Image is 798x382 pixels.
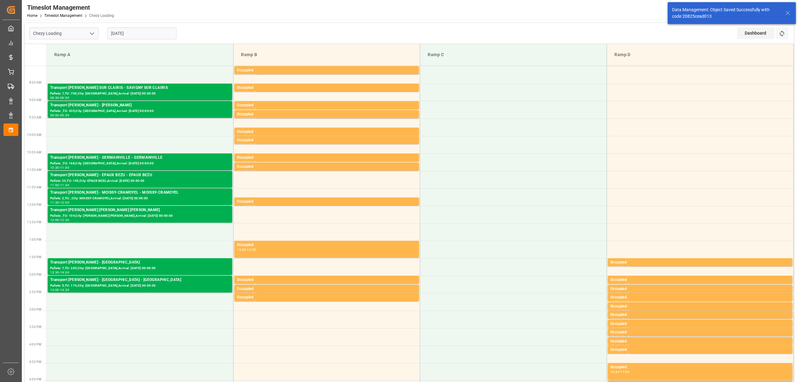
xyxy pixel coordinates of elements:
[247,109,256,111] div: 09:15
[620,283,629,286] div: 14:15
[246,205,247,208] div: -
[50,155,230,161] div: Transport [PERSON_NAME] - GERMAINVILLE - GERMAINVILLE
[237,283,246,286] div: 14:00
[27,3,114,12] div: Timeslot Management
[50,213,230,219] div: Pallets: ,TU: 104,City: [PERSON_NAME] [PERSON_NAME],Arrival: [DATE] 00:00:00
[50,277,230,283] div: Transport [PERSON_NAME] - [GEOGRAPHIC_DATA] - [GEOGRAPHIC_DATA]
[237,143,246,146] div: 10:00
[610,321,790,327] div: Occupied
[610,347,790,353] div: Occupied
[50,91,230,96] div: Pallets: 7,TU: 700,City: [GEOGRAPHIC_DATA],Arrival: [DATE] 00:00:00
[620,266,629,268] div: 13:45
[246,170,247,173] div: -
[29,308,41,311] span: 3:00 PM
[247,143,256,146] div: 10:15
[29,116,41,119] span: 9:30 AM
[50,190,230,196] div: Transport [PERSON_NAME] - MOISSY-CRAMOYEL - MOISSY-CRAMOYEL
[27,133,41,137] span: 10:00 AM
[610,318,619,321] div: 15:00
[29,81,41,84] span: 8:30 AM
[246,248,247,251] div: -
[50,283,230,288] div: Pallets: 5,TU: 174,City: [GEOGRAPHIC_DATA],Arrival: [DATE] 00:00:00
[237,74,246,76] div: 08:00
[50,201,59,204] div: 11:30
[237,170,246,173] div: 10:45
[29,273,41,276] span: 2:00 PM
[610,353,619,356] div: 16:00
[610,336,619,338] div: 15:30
[610,303,790,310] div: Occupied
[50,178,230,184] div: Pallets: 23,TU: 145,City: EPAUX BEZU,Arrival: [DATE] 00:00:00
[107,27,176,39] input: DD-MM-YYYY
[50,219,59,221] div: 12:00
[44,13,82,18] a: Timeslot Management
[60,166,69,169] div: 11:00
[237,294,416,301] div: Occupied
[237,248,246,251] div: 13:00
[237,135,246,138] div: 09:45
[27,13,37,18] a: Home
[610,283,619,286] div: 14:00
[60,271,69,274] div: 14:00
[237,85,416,91] div: Occupied
[50,259,230,266] div: Transport [PERSON_NAME] - [GEOGRAPHIC_DATA]
[246,74,247,76] div: -
[610,364,790,370] div: Occupied
[237,91,246,94] div: 08:30
[29,378,41,381] span: 5:00 PM
[237,277,416,283] div: Occupied
[27,168,41,172] span: 11:00 AM
[619,283,620,286] div: -
[619,301,620,303] div: -
[50,266,230,271] div: Pallets: 7,TU: 265,City: [GEOGRAPHIC_DATA],Arrival: [DATE] 00:00:00
[247,135,256,138] div: 10:00
[737,27,774,39] div: Dashboard
[60,114,69,117] div: 09:30
[620,318,629,321] div: 15:15
[50,288,59,291] div: 14:00
[620,353,629,356] div: 16:15
[246,109,247,111] div: -
[247,118,256,120] div: 09:30
[612,49,788,60] div: Ramp D
[60,201,69,204] div: 12:00
[619,336,620,338] div: -
[620,310,629,312] div: 15:00
[50,102,230,109] div: Transport [PERSON_NAME] - [PERSON_NAME]
[60,219,69,221] div: 12:30
[59,114,60,117] div: -
[246,118,247,120] div: -
[610,338,790,345] div: Occupied
[619,353,620,356] div: -
[52,49,228,60] div: Ramp A
[29,238,41,241] span: 1:00 PM
[237,199,416,205] div: Occupied
[620,292,629,295] div: 14:30
[50,172,230,178] div: Transport [PERSON_NAME] - EPAUX BEZU - EPAUX BEZU
[59,271,60,274] div: -
[610,327,619,330] div: 15:15
[620,327,629,330] div: 15:30
[620,370,629,373] div: 17:00
[237,111,416,118] div: Occupied
[247,205,256,208] div: 12:00
[620,301,629,303] div: 14:45
[610,286,790,292] div: Occupied
[237,205,246,208] div: 11:45
[619,318,620,321] div: -
[50,196,230,201] div: Pallets: 2,TU: ,City: MOISSY-CRAMOYEL,Arrival: [DATE] 00:00:00
[247,74,256,76] div: 08:15
[237,242,416,248] div: Occupied
[29,360,41,364] span: 4:30 PM
[672,7,779,20] div: Data Management: Object Saved Successfully with code 20825cead013
[247,91,256,94] div: 08:45
[247,292,256,295] div: 14:30
[29,98,41,102] span: 9:00 AM
[59,184,60,186] div: -
[237,109,246,111] div: 09:00
[50,96,59,99] div: 08:30
[237,164,416,170] div: Occupied
[50,109,230,114] div: Pallets: ,TU: 435,City: [GEOGRAPHIC_DATA],Arrival: [DATE] 00:00:00
[237,102,416,109] div: Occupied
[50,166,59,169] div: 10:30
